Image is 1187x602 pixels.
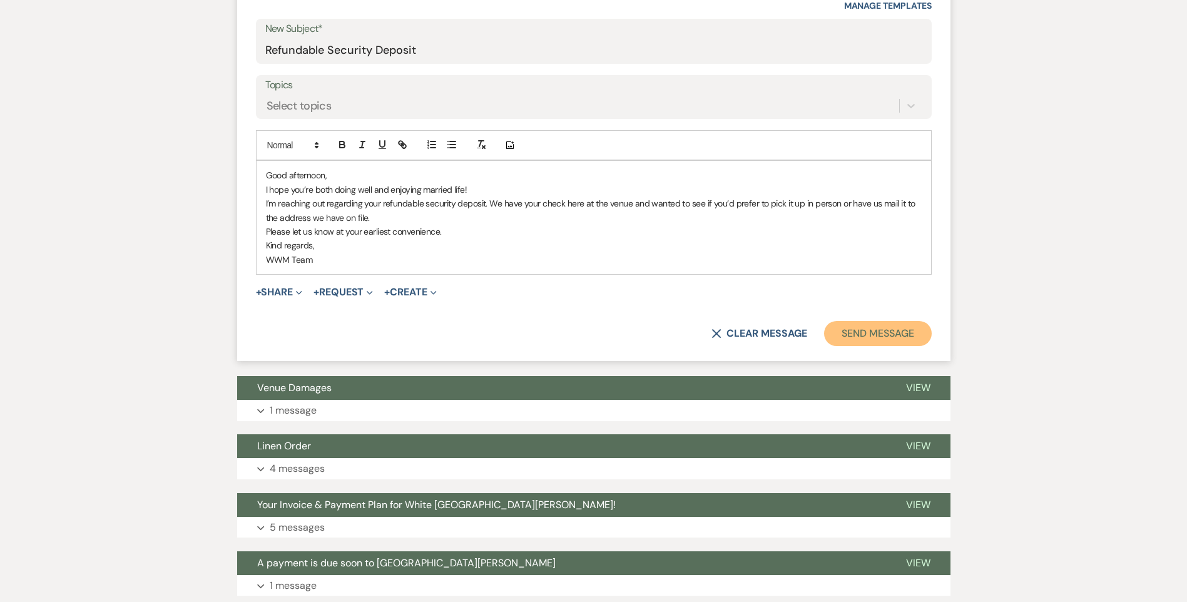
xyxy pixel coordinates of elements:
[256,287,303,297] button: Share
[886,434,950,458] button: View
[266,253,922,267] p: WWM Team
[257,556,556,569] span: A payment is due soon to [GEOGRAPHIC_DATA][PERSON_NAME]
[266,168,922,182] p: Good afternoon,
[237,458,950,479] button: 4 messages
[886,376,950,400] button: View
[265,76,922,94] label: Topics
[237,517,950,538] button: 5 messages
[270,402,317,419] p: 1 message
[313,287,373,297] button: Request
[265,20,922,38] label: New Subject*
[266,225,922,238] p: Please let us know at your earliest convenience.
[886,551,950,575] button: View
[257,381,332,394] span: Venue Damages
[256,287,262,297] span: +
[237,493,886,517] button: Your Invoice & Payment Plan for White [GEOGRAPHIC_DATA][PERSON_NAME]!
[267,98,332,115] div: Select topics
[824,321,931,346] button: Send Message
[237,575,950,596] button: 1 message
[237,400,950,421] button: 1 message
[237,434,886,458] button: Linen Order
[266,183,922,196] p: I hope you’re both doing well and enjoying married life!
[711,329,807,339] button: Clear message
[270,578,317,594] p: 1 message
[906,498,930,511] span: View
[906,556,930,569] span: View
[886,493,950,517] button: View
[384,287,436,297] button: Create
[257,439,311,452] span: Linen Order
[266,238,922,252] p: Kind regards,
[237,551,886,575] button: A payment is due soon to [GEOGRAPHIC_DATA][PERSON_NAME]
[906,381,930,394] span: View
[237,376,886,400] button: Venue Damages
[270,461,325,477] p: 4 messages
[270,519,325,536] p: 5 messages
[906,439,930,452] span: View
[384,287,390,297] span: +
[313,287,319,297] span: +
[257,498,616,511] span: Your Invoice & Payment Plan for White [GEOGRAPHIC_DATA][PERSON_NAME]!
[266,196,922,225] p: I’m reaching out regarding your refundable security deposit. We have your check here at the venue...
